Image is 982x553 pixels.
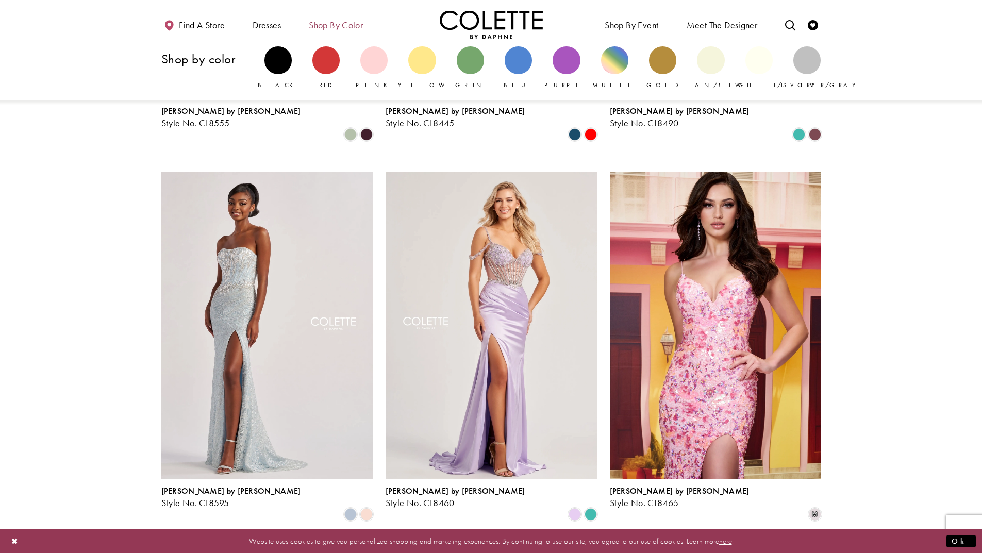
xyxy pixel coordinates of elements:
[344,128,357,141] i: Sage
[687,20,758,30] span: Meet the designer
[569,508,581,521] i: Lilac
[398,81,450,89] span: Yellow
[592,81,637,89] span: Multi
[309,20,363,30] span: Shop by color
[553,46,580,90] a: Purple
[6,532,24,550] button: Close Dialog
[360,508,373,521] i: Blush
[687,81,751,89] span: Tan/Beige
[544,81,589,89] span: Purple
[646,81,679,89] span: Gold
[602,10,661,39] span: Shop By Event
[745,46,773,90] a: White/Ivory
[735,81,821,89] span: White/Ivory
[440,10,543,39] img: Colette by Daphne
[585,128,597,141] i: Red
[386,497,455,509] span: Style No. CL8460
[408,46,436,90] a: Yellow
[457,46,484,90] a: Green
[74,534,908,548] p: Website uses cookies to give you personalized shopping and marketing experiences. By continuing t...
[783,10,798,39] a: Toggle search
[360,128,373,141] i: Raisin
[161,107,301,128] div: Colette by Daphne Style No. CL8555
[161,497,229,509] span: Style No. CL8595
[161,106,301,116] span: [PERSON_NAME] by [PERSON_NAME]
[161,117,230,129] span: Style No. CL8555
[161,52,254,66] h3: Shop by color
[610,485,750,496] span: [PERSON_NAME] by [PERSON_NAME]
[610,107,750,128] div: Colette by Daphne Style No. CL8490
[161,172,373,479] a: Visit Colette by Daphne Style No. CL8595 Page
[505,46,532,90] a: Blue
[386,172,597,479] a: Visit Colette by Daphne Style No. CL8460 Page
[504,81,533,89] span: Blue
[386,485,525,496] span: [PERSON_NAME] by [PERSON_NAME]
[440,10,543,39] a: Visit Home Page
[386,106,525,116] span: [PERSON_NAME] by [PERSON_NAME]
[455,81,486,89] span: Green
[319,81,332,89] span: Red
[161,10,227,39] a: Find a store
[649,46,676,90] a: Gold
[386,487,525,508] div: Colette by Daphne Style No. CL8460
[386,107,525,128] div: Colette by Daphne Style No. CL8445
[161,487,301,508] div: Colette by Daphne Style No. CL8595
[312,46,340,90] a: Red
[610,172,821,479] a: Visit Colette by Daphne Style No. CL8465 Page
[258,81,298,89] span: Black
[610,487,750,508] div: Colette by Daphne Style No. CL8465
[250,10,284,39] span: Dresses
[585,508,597,521] i: Turquoise
[601,46,628,90] a: Multi
[161,485,301,496] span: [PERSON_NAME] by [PERSON_NAME]
[386,117,455,129] span: Style No. CL8445
[793,46,821,90] a: Silver/Gray
[356,81,393,89] span: Pink
[783,81,861,89] span: Silver/Gray
[809,128,821,141] i: Sunset
[610,117,679,129] span: Style No. CL8490
[946,534,976,547] button: Submit Dialog
[306,10,365,39] span: Shop by color
[684,10,760,39] a: Meet the designer
[719,535,732,546] a: here
[264,46,292,90] a: Black
[344,508,357,521] i: Ice Blue
[610,497,679,509] span: Style No. CL8465
[793,128,805,141] i: Turquoise
[605,20,658,30] span: Shop By Event
[809,508,821,521] i: Pink/Multi
[360,46,388,90] a: Pink
[697,46,724,90] a: Tan/Beige
[805,10,821,39] a: Check Wishlist
[610,106,750,116] span: [PERSON_NAME] by [PERSON_NAME]
[569,128,581,141] i: Dark Turquoise
[253,20,281,30] span: Dresses
[179,20,225,30] span: Find a store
